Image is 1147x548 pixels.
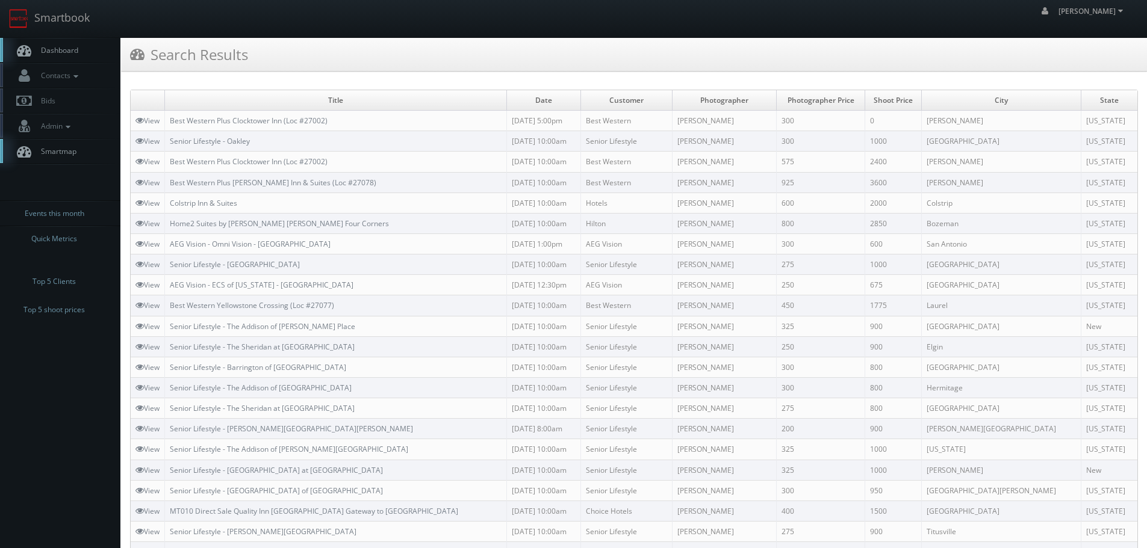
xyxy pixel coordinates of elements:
[865,357,921,377] td: 800
[777,275,865,295] td: 250
[673,275,777,295] td: [PERSON_NAME]
[777,152,865,172] td: 575
[170,362,346,372] a: Senior Lifestyle - Barrington of [GEOGRAPHIC_DATA]
[506,213,581,233] td: [DATE] 10:00am
[865,521,921,541] td: 900
[865,336,921,357] td: 900
[1081,336,1137,357] td: [US_STATE]
[1058,6,1127,16] span: [PERSON_NAME]
[581,419,673,439] td: Senior Lifestyle
[581,357,673,377] td: Senior Lifestyle
[170,506,458,516] a: MT010 Direct Sale Quality Inn [GEOGRAPHIC_DATA] Gateway to [GEOGRAPHIC_DATA]
[135,218,160,229] a: View
[581,172,673,192] td: Best Western
[865,152,921,172] td: 2400
[921,172,1081,192] td: [PERSON_NAME]
[865,254,921,275] td: 1000
[921,192,1081,213] td: Colstrip
[777,90,865,111] td: Photographer Price
[865,213,921,233] td: 2850
[581,233,673,254] td: AEG Vision
[921,152,1081,172] td: [PERSON_NAME]
[135,444,160,454] a: View
[1081,357,1137,377] td: [US_STATE]
[35,121,73,131] span: Admin
[921,111,1081,131] td: [PERSON_NAME]
[581,295,673,316] td: Best Western
[865,316,921,336] td: 900
[170,259,300,269] a: Senior Lifestyle - [GEOGRAPHIC_DATA]
[673,90,777,111] td: Photographer
[673,460,777,480] td: [PERSON_NAME]
[135,156,160,167] a: View
[865,377,921,398] td: 800
[1081,500,1137,521] td: [US_STATE]
[506,316,581,336] td: [DATE] 10:00am
[581,275,673,295] td: AEG Vision
[673,480,777,500] td: [PERSON_NAME]
[865,275,921,295] td: 675
[581,460,673,480] td: Senior Lifestyle
[673,500,777,521] td: [PERSON_NAME]
[921,275,1081,295] td: [GEOGRAPHIC_DATA]
[170,198,237,208] a: Colstrip Inn & Suites
[506,90,581,111] td: Date
[1081,111,1137,131] td: [US_STATE]
[865,192,921,213] td: 2000
[170,177,376,188] a: Best Western Plus [PERSON_NAME] Inn & Suites (Loc #27078)
[130,44,248,65] h3: Search Results
[1081,192,1137,213] td: [US_STATE]
[1081,316,1137,336] td: New
[1081,521,1137,541] td: [US_STATE]
[135,485,160,496] a: View
[581,111,673,131] td: Best Western
[673,521,777,541] td: [PERSON_NAME]
[673,357,777,377] td: [PERSON_NAME]
[777,419,865,439] td: 200
[673,172,777,192] td: [PERSON_NAME]
[777,111,865,131] td: 300
[581,480,673,500] td: Senior Lifestyle
[921,131,1081,152] td: [GEOGRAPHIC_DATA]
[170,465,383,475] a: Senior Lifestyle - [GEOGRAPHIC_DATA] at [GEOGRAPHIC_DATA]
[777,295,865,316] td: 450
[1081,460,1137,480] td: New
[581,254,673,275] td: Senior Lifestyle
[673,398,777,419] td: [PERSON_NAME]
[23,304,85,316] span: Top 5 shoot prices
[921,398,1081,419] td: [GEOGRAPHIC_DATA]
[135,239,160,249] a: View
[777,480,865,500] td: 300
[135,423,160,434] a: View
[135,280,160,290] a: View
[865,111,921,131] td: 0
[581,439,673,460] td: Senior Lifestyle
[506,398,581,419] td: [DATE] 10:00am
[506,480,581,500] td: [DATE] 10:00am
[170,444,408,454] a: Senior Lifestyle - The Addison of [PERSON_NAME][GEOGRAPHIC_DATA]
[1081,172,1137,192] td: [US_STATE]
[1081,254,1137,275] td: [US_STATE]
[25,208,84,220] span: Events this month
[1081,295,1137,316] td: [US_STATE]
[673,254,777,275] td: [PERSON_NAME]
[1081,90,1137,111] td: State
[581,152,673,172] td: Best Western
[581,90,673,111] td: Customer
[581,398,673,419] td: Senior Lifestyle
[165,90,507,111] td: Title
[506,357,581,377] td: [DATE] 10:00am
[135,198,160,208] a: View
[35,70,81,81] span: Contacts
[777,254,865,275] td: 275
[33,276,76,288] span: Top 5 Clients
[506,460,581,480] td: [DATE] 10:00am
[865,172,921,192] td: 3600
[135,506,160,516] a: View
[865,90,921,111] td: Shoot Price
[1081,480,1137,500] td: [US_STATE]
[921,254,1081,275] td: [GEOGRAPHIC_DATA]
[506,131,581,152] td: [DATE] 10:00am
[170,423,413,434] a: Senior Lifestyle - [PERSON_NAME][GEOGRAPHIC_DATA][PERSON_NAME]
[777,500,865,521] td: 400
